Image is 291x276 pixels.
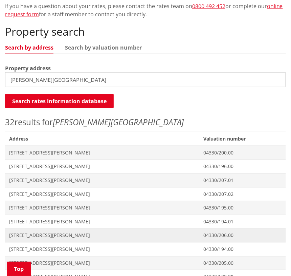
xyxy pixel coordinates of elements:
em: [PERSON_NAME][GEOGRAPHIC_DATA] [53,116,184,128]
label: Property address [5,64,51,72]
span: 04330/194.00 [203,246,282,253]
a: [STREET_ADDRESS][PERSON_NAME] 04330/194.01 [5,215,286,229]
a: Top [7,262,31,276]
h2: Property search [5,25,286,38]
span: [STREET_ADDRESS][PERSON_NAME] [9,150,195,157]
span: [STREET_ADDRESS][PERSON_NAME] [9,260,195,267]
span: [STREET_ADDRESS][PERSON_NAME] [9,232,195,239]
span: 04330/196.00 [203,163,282,170]
span: [STREET_ADDRESS][PERSON_NAME] [9,246,195,253]
span: 04330/207.01 [203,177,282,184]
a: Search by address [5,45,53,50]
span: 04330/194.01 [203,219,282,225]
a: 0800 492 452 [192,2,225,10]
a: [STREET_ADDRESS][PERSON_NAME] 04330/196.00 [5,160,286,174]
p: If you have a question about your rates, please contact the rates team on or complete our for a s... [5,2,286,18]
input: e.g. Duke Street NGARUAWAHIA [5,72,286,87]
span: [STREET_ADDRESS][PERSON_NAME] [9,163,195,170]
a: [STREET_ADDRESS][PERSON_NAME] 04330/206.00 [5,229,286,243]
a: Search by valuation number [65,45,142,50]
span: Valuation number [199,132,286,146]
span: [STREET_ADDRESS][PERSON_NAME] [9,205,195,211]
a: [STREET_ADDRESS][PERSON_NAME] 04330/195.00 [5,201,286,215]
a: [STREET_ADDRESS][PERSON_NAME] 04330/200.00 [5,146,286,160]
a: [STREET_ADDRESS][PERSON_NAME] 04330/205.00 [5,256,286,270]
span: Address [5,132,199,146]
p: results for [5,116,286,128]
span: [STREET_ADDRESS][PERSON_NAME] [9,219,195,225]
span: 04330/195.00 [203,205,282,211]
a: [STREET_ADDRESS][PERSON_NAME] 04330/207.01 [5,173,286,187]
span: 32 [5,116,15,128]
iframe: Messenger Launcher [260,247,284,272]
a: [STREET_ADDRESS][PERSON_NAME] 04330/194.00 [5,242,286,256]
a: [STREET_ADDRESS][PERSON_NAME] 04330/207.02 [5,187,286,201]
span: [STREET_ADDRESS][PERSON_NAME] [9,191,195,198]
span: [STREET_ADDRESS][PERSON_NAME] [9,177,195,184]
span: 04330/200.00 [203,150,282,157]
a: online request form [5,2,283,18]
span: 04330/206.00 [203,232,282,239]
span: 04330/207.02 [203,191,282,198]
span: 04330/205.00 [203,260,282,267]
button: Search rates information database [5,94,114,108]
